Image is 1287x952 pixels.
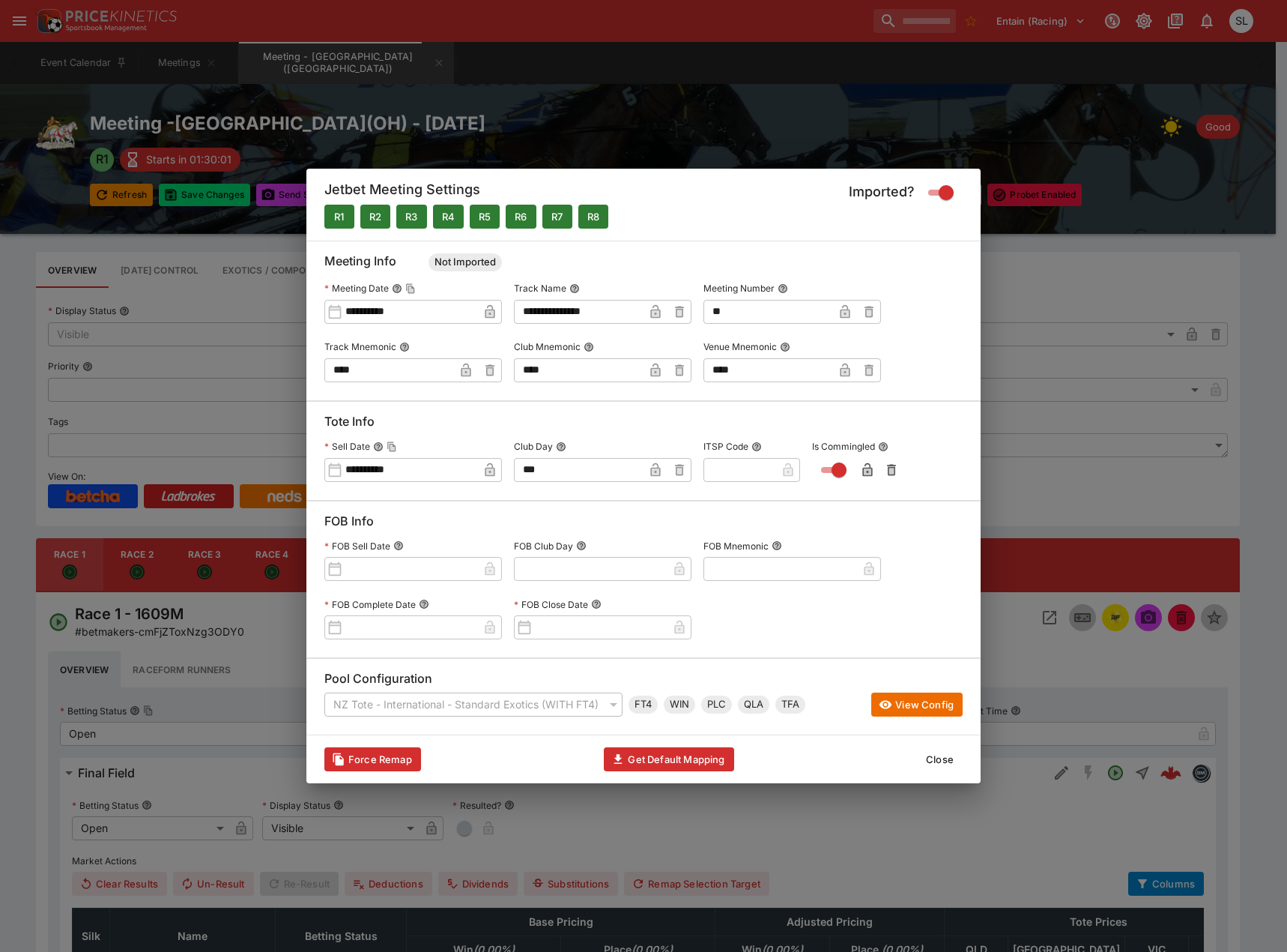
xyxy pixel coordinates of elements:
[591,599,602,609] button: FOB Close Date
[584,342,594,352] button: Club Mnemonic
[775,696,805,714] div: Trifecta
[812,440,875,453] p: Is Commingled
[604,747,733,771] button: Get Default Mapping Info
[324,440,370,453] p: Sell Date
[324,540,390,552] p: FOB Sell Date
[738,696,769,714] div: Quinella
[703,540,769,552] p: FOB Mnemonic
[703,282,775,295] p: Meeting Number
[399,342,410,352] button: Track Mnemonic
[393,540,404,551] button: FOB Sell Date
[324,598,416,611] p: FOB Complete Date
[506,205,536,229] button: Mapped to M75 and Imported
[324,414,963,436] h6: Tote Info
[429,253,502,271] div: Meeting Status
[542,205,572,229] button: Mapped to M75 and Imported
[405,283,416,294] button: Copy To Clipboard
[324,671,963,693] h6: Pool Configuration
[470,205,500,229] button: Mapped to M75 and Imported
[569,283,580,294] button: Track Name
[514,282,566,295] p: Track Name
[578,205,608,229] button: Mapped to M75 and Imported
[514,540,573,552] p: FOB Club Day
[778,283,788,294] button: Meeting Number
[917,747,963,771] button: Close
[751,442,762,452] button: ITSP Code
[373,442,384,452] button: Sell DateCopy To Clipboard
[629,697,658,712] span: FT4
[429,255,502,270] span: Not Imported
[387,442,397,452] button: Copy To Clipboard
[324,747,421,771] button: Clears data required to update with latest templates
[871,693,963,717] button: View Config
[849,183,915,200] h5: Imported?
[878,442,888,452] button: Is Commingled
[703,340,777,353] p: Venue Mnemonic
[701,696,732,714] div: Place
[514,440,553,453] p: Club Day
[324,205,354,229] button: Mapped to M75 and Imported
[396,205,426,229] button: Mapped to M75 and Imported
[664,696,695,714] div: Win
[629,696,658,714] div: First Four
[701,697,732,712] span: PLC
[419,599,429,609] button: FOB Complete Date
[775,697,805,712] span: TFA
[324,513,963,535] h6: FOB Info
[576,540,587,551] button: FOB Club Day
[324,253,963,277] h6: Meeting Info
[392,283,402,294] button: Meeting DateCopy To Clipboard
[664,697,695,712] span: WIN
[738,697,769,712] span: QLA
[780,342,790,352] button: Venue Mnemonic
[324,181,480,205] h5: Jetbet Meeting Settings
[360,205,390,229] button: Mapped to M75 and Imported
[514,598,588,611] p: FOB Close Date
[324,282,389,295] p: Meeting Date
[514,340,581,353] p: Club Mnemonic
[556,442,566,452] button: Club Day
[772,540,782,551] button: FOB Mnemonic
[324,340,396,353] p: Track Mnemonic
[324,693,623,717] div: NZ Tote - International - Standard Exotics (WITH FT4)
[433,205,464,229] button: Mapped to M75 and Imported
[703,440,748,453] p: ITSP Code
